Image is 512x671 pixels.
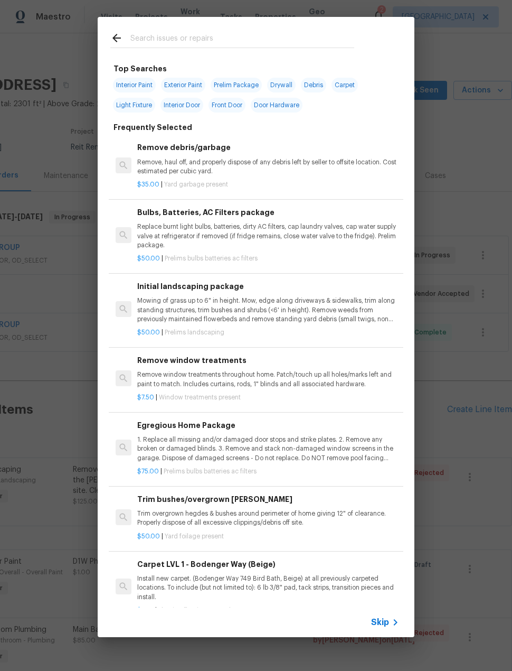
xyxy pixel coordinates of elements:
p: | [137,393,399,402]
span: Front Door [208,98,245,113]
h6: Bulbs, Batteries, AC Filters package [137,207,399,218]
span: Interior Door [160,98,203,113]
span: $75.00 [137,468,159,474]
p: | [137,328,399,337]
h6: Top Searches [113,63,167,74]
span: Door Hardware [251,98,302,113]
input: Search issues or repairs [130,32,354,48]
span: Light Fixture [113,98,155,113]
span: Exterior Paint [161,78,205,92]
p: Mowing of grass up to 6" in height. Mow, edge along driveways & sidewalks, trim along standing st... [137,296,399,323]
p: Remove, haul off, and properly dispose of any debris left by seller to offsite location. Cost est... [137,158,399,176]
span: $50.00 [137,329,160,335]
span: Prelim Package [211,78,262,92]
span: $50.00 [137,255,160,262]
h6: Remove debris/garbage [137,142,399,153]
h6: Trim bushes/overgrown [PERSON_NAME] [137,493,399,505]
span: $1.28 [137,607,154,613]
h6: Egregious Home Package [137,420,399,431]
p: 1. Replace all missing and/or damaged door stops and strike plates. 2. Remove any broken or damag... [137,435,399,462]
span: $50.00 [137,533,160,539]
p: | [137,532,399,541]
span: Flooring flooring general [158,607,231,613]
p: Install new carpet. (Bodenger Way 749 Bird Bath, Beige) at all previously carpeted locations. To ... [137,574,399,601]
span: Prelims bulbs batteries ac filters [165,255,258,262]
span: Carpet [331,78,358,92]
p: | [137,180,399,189]
span: Drywall [267,78,296,92]
p: | [137,606,399,615]
span: Prelims landscaping [165,329,224,335]
span: $35.00 [137,181,159,188]
h6: Initial landscaping package [137,281,399,292]
p: | [137,467,399,476]
p: Trim overgrown hegdes & bushes around perimeter of home giving 12" of clearance. Properly dispose... [137,509,399,527]
span: Prelims bulbs batteries ac filters [164,468,257,474]
span: Skip [371,617,389,628]
h6: Frequently Selected [113,122,192,133]
span: $7.50 [137,394,154,400]
span: Debris [301,78,326,92]
p: Replace burnt light bulbs, batteries, dirty AC filters, cap laundry valves, cap water supply valv... [137,222,399,249]
h6: Remove window treatments [137,355,399,366]
span: Window treatments present [159,394,241,400]
p: | [137,254,399,263]
span: Yard garbage present [164,181,228,188]
span: Yard foilage present [165,533,224,539]
h6: Carpet LVL 1 - Bodenger Way (Beige) [137,558,399,570]
span: Interior Paint [113,78,156,92]
p: Remove window treatments throughout home. Patch/touch up all holes/marks left and paint to match.... [137,370,399,388]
